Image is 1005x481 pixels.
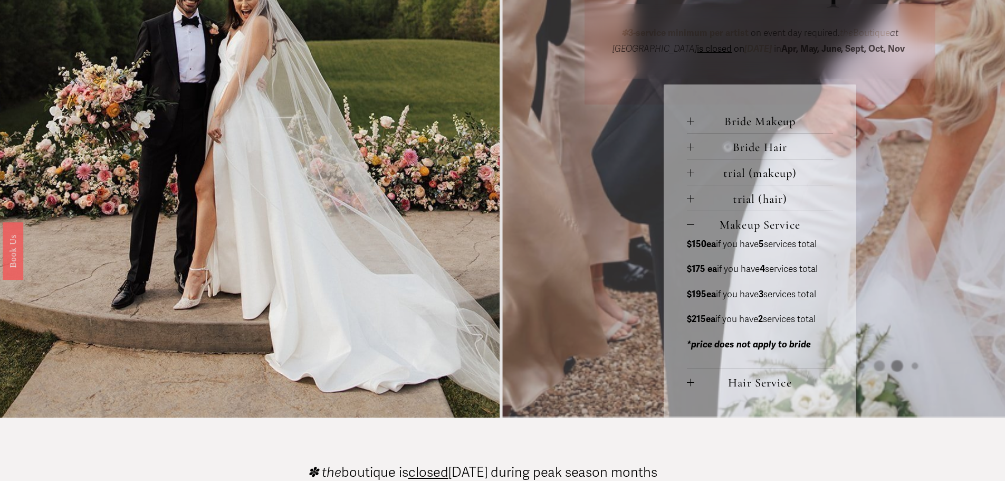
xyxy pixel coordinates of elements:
span: Bride Hair [694,140,833,154]
em: *price does not apply to bride [687,339,811,350]
strong: Apr, May, June, Sept, Oct, Nov [781,43,905,54]
p: on [606,25,914,58]
strong: $175 ea [687,263,717,275]
em: ✽ the [308,464,341,480]
p: if you have services total [687,287,833,303]
p: if you have services total [687,261,833,278]
strong: 5 [759,239,764,250]
span: trial (hair) [694,192,833,206]
span: on event day required. [749,27,840,39]
p: boutique is [DATE] during peak season months [308,466,657,479]
span: Bride Makeup [694,114,833,128]
strong: 3-service minimum per artist [628,27,749,39]
button: Makeup Service [687,211,833,237]
span: Hair Service [694,375,833,390]
button: Bride Hair [687,134,833,159]
span: Boutique [840,27,890,39]
strong: $215ea [687,314,715,325]
span: Makeup Service [694,218,833,232]
strong: $195ea [687,289,716,300]
button: Bride Makeup [687,108,833,133]
p: if you have services total [687,312,833,328]
div: Makeup Service [687,237,833,369]
strong: 4 [760,263,765,275]
em: [DATE] [744,43,772,54]
em: ✽ [621,27,628,39]
span: is closed [697,43,732,54]
strong: 3 [759,289,763,300]
span: closed [408,464,448,480]
button: Hair Service [687,369,833,394]
strong: $150ea [687,239,716,250]
strong: 2 [758,314,763,325]
button: trial (hair) [687,185,833,211]
button: trial (makeup) [687,159,833,185]
span: in [772,43,907,54]
p: if you have services total [687,237,833,253]
span: trial (makeup) [694,166,833,180]
a: Book Us [3,222,23,279]
em: the [840,27,853,39]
